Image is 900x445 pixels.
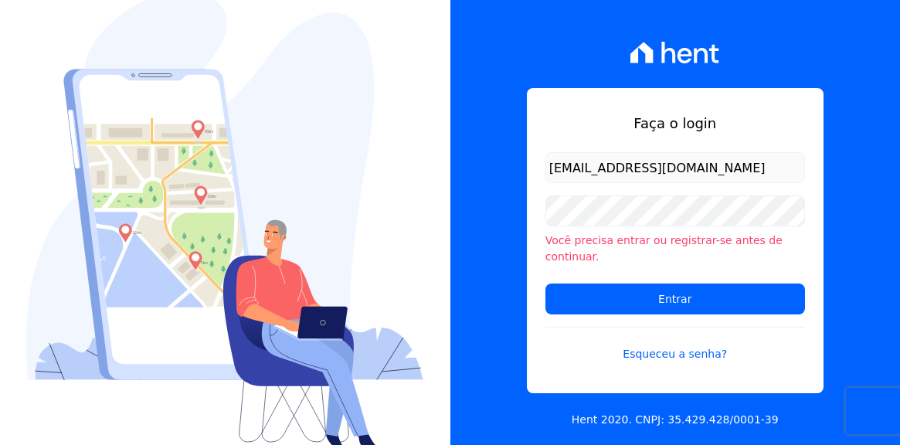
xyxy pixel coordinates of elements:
h1: Faça o login [545,113,805,134]
input: Email [545,152,805,183]
p: Hent 2020. CNPJ: 35.429.428/0001-39 [572,412,779,428]
input: Entrar [545,284,805,314]
li: Você precisa entrar ou registrar-se antes de continuar. [545,233,805,265]
a: Esqueceu a senha? [545,327,805,362]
